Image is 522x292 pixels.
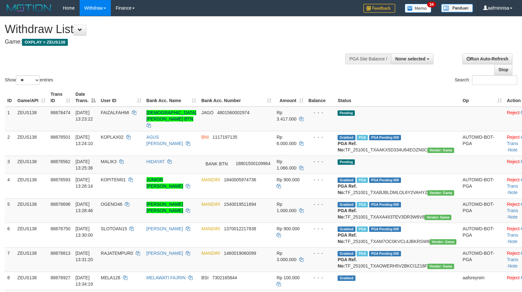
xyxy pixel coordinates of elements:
[15,88,48,107] th: Game/API: activate to sort column ascending
[357,135,368,140] span: Marked by aafnoeunsreypich
[147,202,183,213] a: [PERSON_NAME] [PERSON_NAME]
[15,131,48,156] td: ZEUS138
[309,250,333,256] div: - - -
[98,88,144,107] th: User ID: activate to sort column ascending
[338,159,355,165] span: Pending
[16,75,40,85] select: Showentries
[309,177,333,183] div: - - -
[5,272,15,290] td: 8
[276,226,299,231] span: Rp 900.000
[224,202,256,207] span: Copy 1540019511694 to clipboard
[75,110,93,122] span: [DATE] 13:23:22
[5,88,15,107] th: ID
[345,53,391,64] div: PGA Site Balance /
[147,177,183,189] a: JUNIOR [PERSON_NAME]
[101,135,124,140] span: KOPLAX02
[276,202,296,213] span: Rp 1.000.000
[51,251,70,256] span: 88878813
[101,275,120,280] span: MELA128
[5,156,15,174] td: 3
[5,131,15,156] td: 2
[335,198,460,223] td: TF_251001_TXAXA4II3TEV3DR3W6V8
[369,226,401,232] span: PGA Pending
[201,251,220,256] span: MANDIRI
[15,174,48,198] td: ZEUS138
[460,88,504,107] th: Op: activate to sort column ascending
[508,214,518,219] a: Note
[441,4,473,12] img: panduan.png
[22,39,68,46] span: OXPLAY > ZEUS138
[147,226,183,231] a: [PERSON_NAME]
[309,158,333,165] div: - - -
[276,251,296,262] span: Rp 3.000.000
[212,275,237,280] span: Copy 7302165844 to clipboard
[425,215,451,220] span: Vendor URL: https://trx31.1velocity.biz
[460,174,504,198] td: AUTOWD-BOT-PGA
[101,159,117,164] span: MALIK3
[101,110,129,115] span: FAIZALFAHMI
[427,264,454,269] span: Vendor URL: https://trx31.1velocity.biz
[75,177,93,189] span: [DATE] 13:26:14
[5,198,15,223] td: 5
[147,159,165,164] a: HIDAYAT
[217,110,249,115] span: Copy 4801560002974 to clipboard
[75,251,93,262] span: [DATE] 13:31:20
[101,177,126,182] span: KOPITEM01
[507,135,520,140] a: Reject
[338,251,355,256] span: Grabbed
[369,202,401,207] span: PGA Pending
[460,131,504,156] td: AUTOWD-BOT-PGA
[338,141,357,152] b: PGA Ref. No:
[507,226,520,231] a: Reject
[15,156,48,174] td: ZEUS138
[75,135,93,146] span: [DATE] 13:24:10
[309,201,333,207] div: - - -
[51,159,70,164] span: 88878562
[224,226,256,231] span: Copy 1370012217838 to clipboard
[101,251,133,256] span: RAJATEMPUR0
[507,177,520,182] a: Reject
[508,190,518,195] a: Note
[201,135,209,140] span: BNI
[224,177,256,182] span: Copy 1840005974736 to clipboard
[51,135,70,140] span: 88878501
[75,159,93,170] span: [DATE] 13:25:36
[51,177,70,182] span: 88878593
[369,251,401,256] span: PGA Pending
[147,135,183,146] a: AGUS [PERSON_NAME]
[15,247,48,272] td: ZEUS138
[201,226,220,231] span: MANDIRI
[101,226,127,231] span: SLOTOAN15
[338,110,355,116] span: Pending
[276,110,296,122] span: Rp 3.417.000
[101,202,122,207] span: OGENO46
[309,134,333,140] div: - - -
[338,177,355,183] span: Grabbed
[507,251,520,256] a: Reject
[15,198,48,223] td: ZEUS138
[236,161,270,166] span: Copy 18801500109964 to clipboard
[274,88,306,107] th: Amount: activate to sort column ascending
[507,159,520,164] a: Reject
[494,64,512,75] a: Stop
[430,239,456,245] span: Vendor URL: https://trx31.1velocity.biz
[472,75,517,85] input: Search:
[306,88,335,107] th: Balance
[15,272,48,290] td: ZEUS138
[51,275,70,280] span: 88878927
[212,135,237,140] span: Copy 1117197135 to clipboard
[147,110,197,122] a: [DEMOGRAPHIC_DATA][PERSON_NAME] BTN
[5,223,15,247] td: 6
[75,275,93,287] span: [DATE] 13:34:19
[276,135,296,146] span: Rp 6.000.000
[508,147,518,152] a: Note
[51,202,70,207] span: 88878696
[5,174,15,198] td: 4
[338,257,357,268] b: PGA Ref. No:
[224,251,256,256] span: Copy 1460019060099 to clipboard
[276,177,299,182] span: Rp 900.000
[5,75,53,85] label: Show entries
[335,174,460,198] td: TF_251001_TXABJBLDMLOL6Y2VAHYZ
[338,226,355,232] span: Grabbed
[391,53,433,64] button: None selected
